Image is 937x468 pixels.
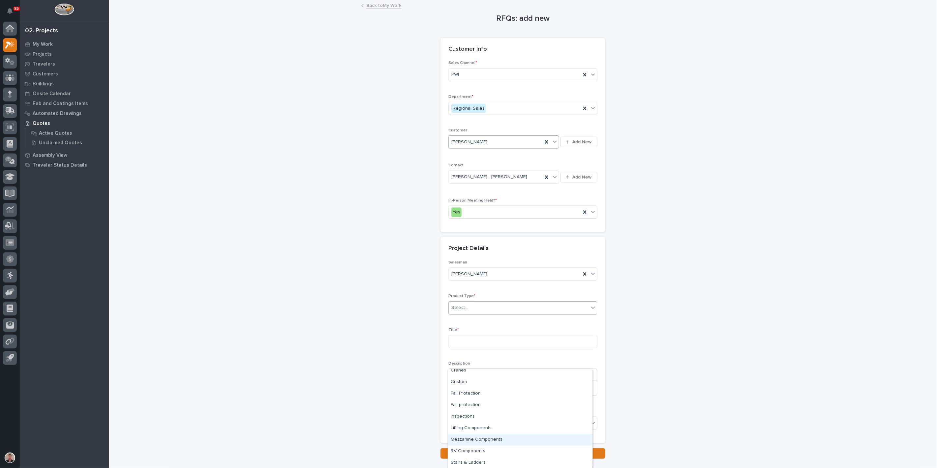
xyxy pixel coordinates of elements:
p: Projects [33,51,52,57]
div: Custom [448,376,592,388]
p: My Work [33,41,53,47]
span: [PERSON_NAME] [451,139,487,146]
img: Workspace Logo [54,3,74,15]
button: users-avatar [3,451,17,465]
p: Fab and Coatings Items [33,101,88,107]
h2: Customer Info [448,46,487,53]
button: Add New [560,137,597,147]
a: Travelers [20,59,109,69]
a: Buildings [20,79,109,89]
span: Contact [448,163,464,167]
p: Customers [33,71,58,77]
div: Fall protection [448,399,592,411]
div: Mezzanine Components [448,434,592,446]
a: My Work [20,39,109,49]
span: Add New [572,174,592,180]
h2: Project Details [448,245,489,252]
p: Automated Drawings [33,111,82,117]
p: Assembly View [33,152,67,158]
span: Sales Channel [448,61,477,65]
p: Quotes [33,121,50,126]
a: Fab and Coatings Items [20,98,109,108]
p: 85 [14,6,19,11]
a: Back toMy Work [366,1,401,9]
p: Travelers [33,61,55,67]
span: PWI [451,71,459,78]
a: Quotes [20,118,109,128]
div: Lifting Components [448,423,592,434]
p: Active Quotes [39,130,72,136]
button: Add New [560,172,597,182]
div: Regional Sales [451,104,486,113]
a: Projects [20,49,109,59]
div: Select... [451,304,468,311]
p: Buildings [33,81,54,87]
span: [PERSON_NAME] - [PERSON_NAME] [451,174,527,180]
a: Onsite Calendar [20,89,109,98]
div: Yes [451,207,462,217]
span: [PERSON_NAME] [451,271,487,278]
span: Salesman [448,261,467,264]
div: Cranes [448,365,592,376]
a: Traveler Status Details [20,160,109,170]
div: Inspections [448,411,592,423]
a: Assembly View [20,150,109,160]
span: Customer [448,128,467,132]
span: Add New [572,139,592,145]
span: Product Type [448,294,475,298]
p: Traveler Status Details [33,162,87,168]
p: Onsite Calendar [33,91,71,97]
a: Automated Drawings [20,108,109,118]
div: RV Components [448,446,592,457]
span: In-Person Meeting Held? [448,199,497,203]
div: Notifications85 [8,8,17,18]
span: Description [448,362,470,366]
a: Active Quotes [25,128,109,138]
div: Fall Protection [448,388,592,399]
h1: RFQs: add new [440,14,605,23]
a: Customers [20,69,109,79]
a: Unclaimed Quotes [25,138,109,147]
div: 02. Projects [25,27,58,35]
button: Notifications [3,4,17,18]
button: Save [440,448,605,459]
p: Unclaimed Quotes [39,140,82,146]
span: Department [448,95,473,99]
span: Title [448,328,459,332]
